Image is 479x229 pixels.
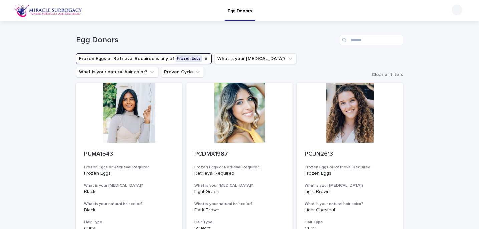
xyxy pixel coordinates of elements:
button: Clear all filters [366,72,403,77]
p: Light Chestnut [305,207,395,213]
h3: What is your [MEDICAL_DATA]? [194,183,285,188]
p: Retrieval Required [194,171,285,176]
p: Frozen Eggs [84,171,175,176]
p: Light Green [194,189,285,195]
button: What is your natural hair color? [76,67,158,77]
p: Black [84,189,175,195]
p: Dark Brown [194,207,285,213]
span: Clear all filters [372,72,403,77]
h3: What is your natural hair color? [194,201,285,207]
h3: Hair Type [84,220,175,225]
h3: Hair Type [305,220,395,225]
button: Proven Cycle [161,67,204,77]
p: Frozen Eggs [305,171,395,176]
p: PCUN2613 [305,151,395,158]
h3: Frozen Eggs or Retrieval Required [84,165,175,170]
h1: Egg Donors [76,35,337,45]
h3: Frozen Eggs or Retrieval Required [305,165,395,170]
p: PUMA1543 [84,151,175,158]
h3: Frozen Eggs or Retrieval Required [194,165,285,170]
img: OiFFDOGZQuirLhrlO1ag [13,4,82,17]
button: Frozen Eggs or Retrieval Required [76,53,212,64]
p: Light Brown [305,189,395,195]
p: Black [84,207,175,213]
h3: What is your [MEDICAL_DATA]? [84,183,175,188]
h3: What is your natural hair color? [305,201,395,207]
p: PCDMX1987 [194,151,285,158]
button: What is your eye color? [214,53,297,64]
h3: What is your natural hair color? [84,201,175,207]
h3: Hair Type [194,220,285,225]
h3: What is your [MEDICAL_DATA]? [305,183,395,188]
input: Search [340,35,403,45]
